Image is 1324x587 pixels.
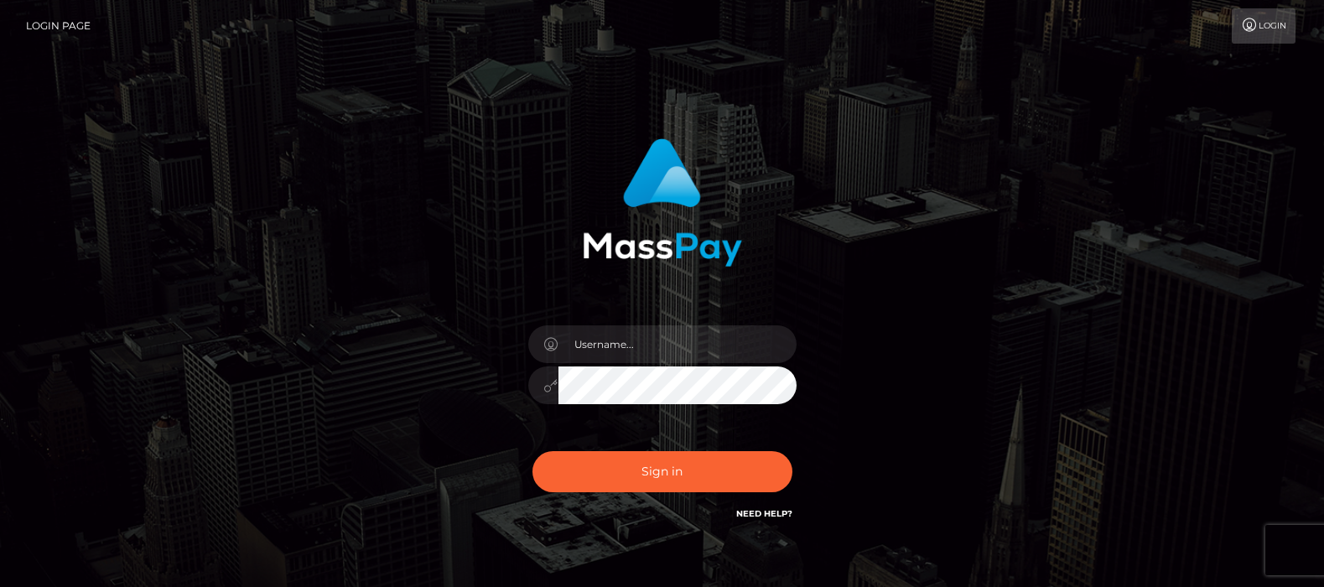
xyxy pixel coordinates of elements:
[558,325,797,363] input: Username...
[583,138,742,267] img: MassPay Login
[532,451,792,492] button: Sign in
[26,8,91,44] a: Login Page
[1232,8,1295,44] a: Login
[736,508,792,519] a: Need Help?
